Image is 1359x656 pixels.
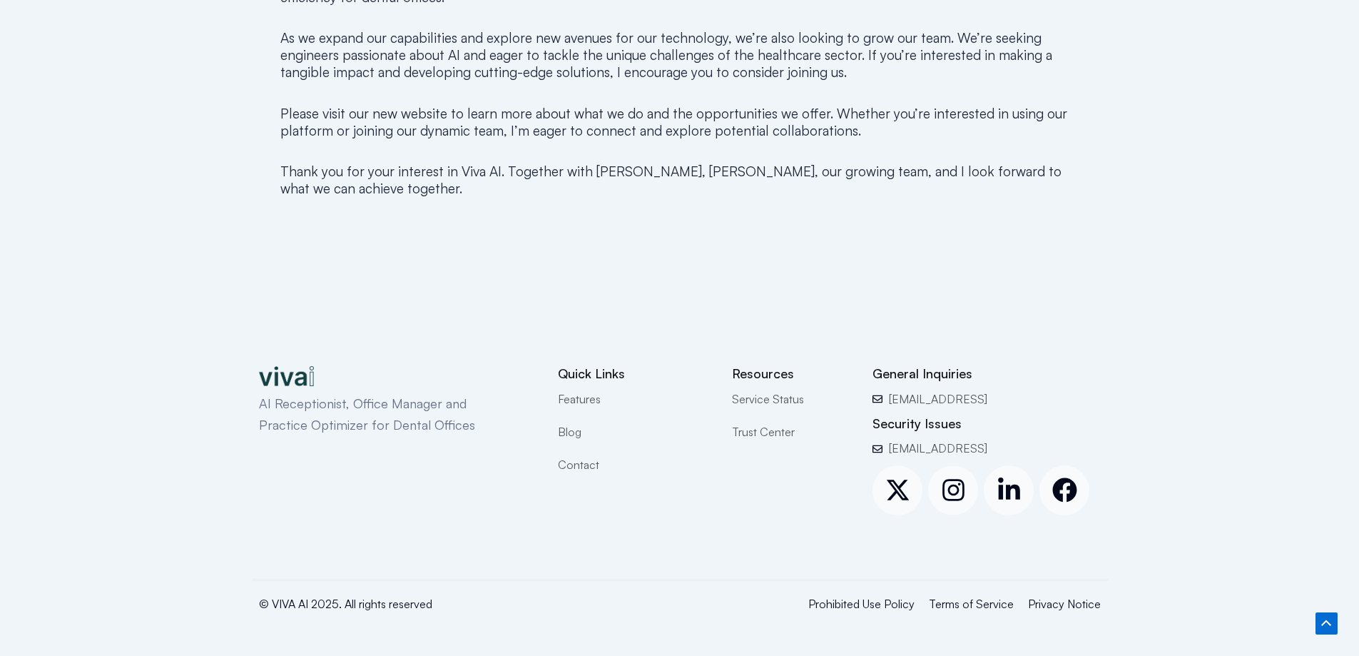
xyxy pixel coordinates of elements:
span: Features [558,390,601,408]
p: As we expand our capabilities and explore new avenues for our technology, we’re also looking to g... [280,29,1079,81]
h2: Security Issues [872,415,1100,432]
span: [EMAIL_ADDRESS] [885,390,987,408]
h2: Quick Links [558,365,711,382]
a: Terms of Service [929,595,1014,613]
h2: Resources [732,365,851,382]
a: Trust Center [732,423,851,441]
p: AI Receptionist, Office Manager and Practice Optimizer for Dental Offices [259,393,509,435]
span: Blog [558,423,581,441]
a: Contact [558,455,711,474]
p: © VIVA AI 2025. All rights reserved [259,595,628,613]
a: Prohibited Use Policy [808,595,915,613]
a: Blog [558,423,711,441]
span: Trust Center [732,423,795,441]
p: Please visit our new website to learn more about what we do and the opportunities we offer. Wheth... [280,105,1079,139]
span: Service Status [732,390,804,408]
a: [EMAIL_ADDRESS] [872,439,1100,458]
h2: General Inquiries [872,365,1100,382]
a: Service Status [732,390,851,408]
a: Privacy Notice [1028,595,1101,613]
span: Contact [558,455,599,474]
span: [EMAIL_ADDRESS] [885,439,987,458]
p: Thank you for your interest in Viva AI. Together with [PERSON_NAME], [PERSON_NAME], our growing t... [280,163,1079,197]
a: [EMAIL_ADDRESS] [872,390,1100,408]
a: Features [558,390,711,408]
